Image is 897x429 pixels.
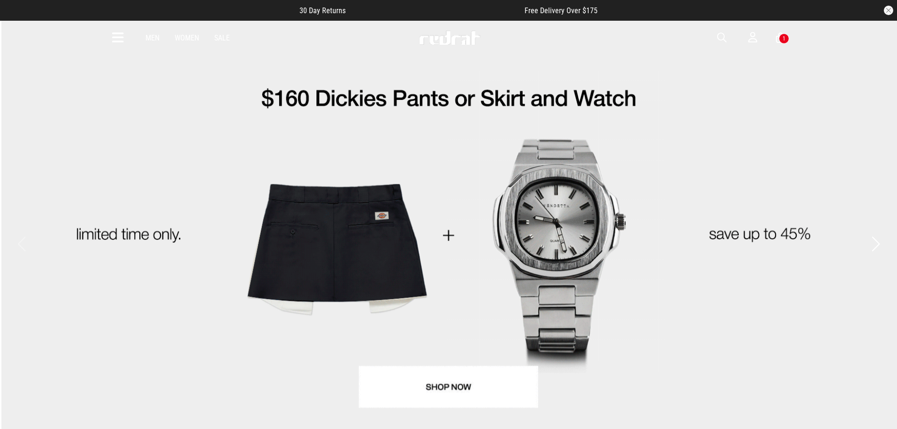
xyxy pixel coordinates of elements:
[145,33,160,42] a: Men
[869,234,882,254] button: Next slide
[419,31,481,45] img: Redrat logo
[783,35,785,42] div: 1
[214,33,230,42] a: Sale
[299,6,346,15] span: 30 Day Returns
[776,33,785,43] a: 1
[525,6,598,15] span: Free Delivery Over $175
[364,6,506,15] iframe: Customer reviews powered by Trustpilot
[15,234,28,254] button: Previous slide
[175,33,199,42] a: Women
